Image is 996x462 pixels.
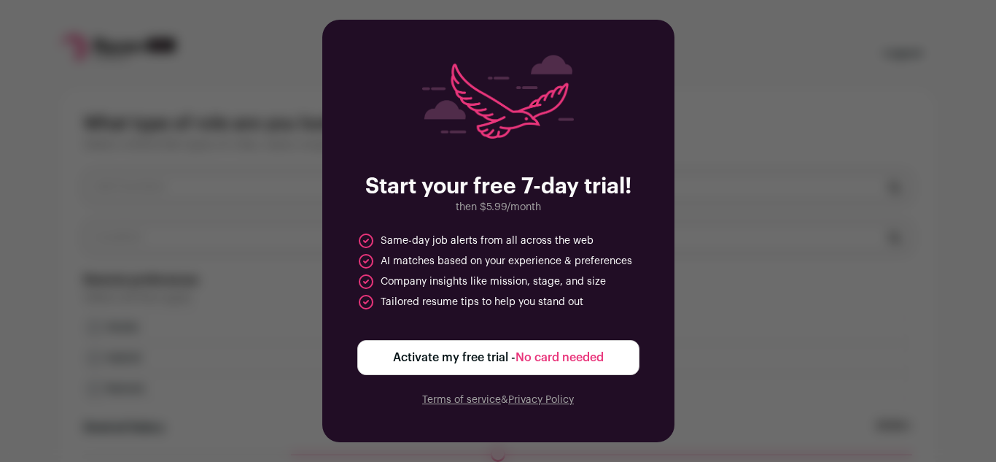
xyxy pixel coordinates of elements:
p: then $5.99/month [357,200,639,215]
li: Company insights like mission, stage, and size [357,273,606,290]
li: AI matches based on your experience & preferences [357,253,632,270]
button: Activate my free trial -No card needed [357,340,639,375]
img: raven-searching-graphic-persian-06fbb1bbfb1eb625e0a08d5c8885cd66b42d4a5dc34102e9b086ff89f5953142.png [422,55,574,139]
a: Privacy Policy [508,395,574,405]
h2: Start your free 7-day trial! [357,174,639,200]
span: Activate my free trial - [393,349,604,366]
p: & [357,393,639,407]
li: Same-day job alerts from all across the web [357,232,594,250]
a: Terms of service [422,395,501,405]
li: Tailored resume tips to help you stand out [357,293,583,311]
span: No card needed [515,352,604,363]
